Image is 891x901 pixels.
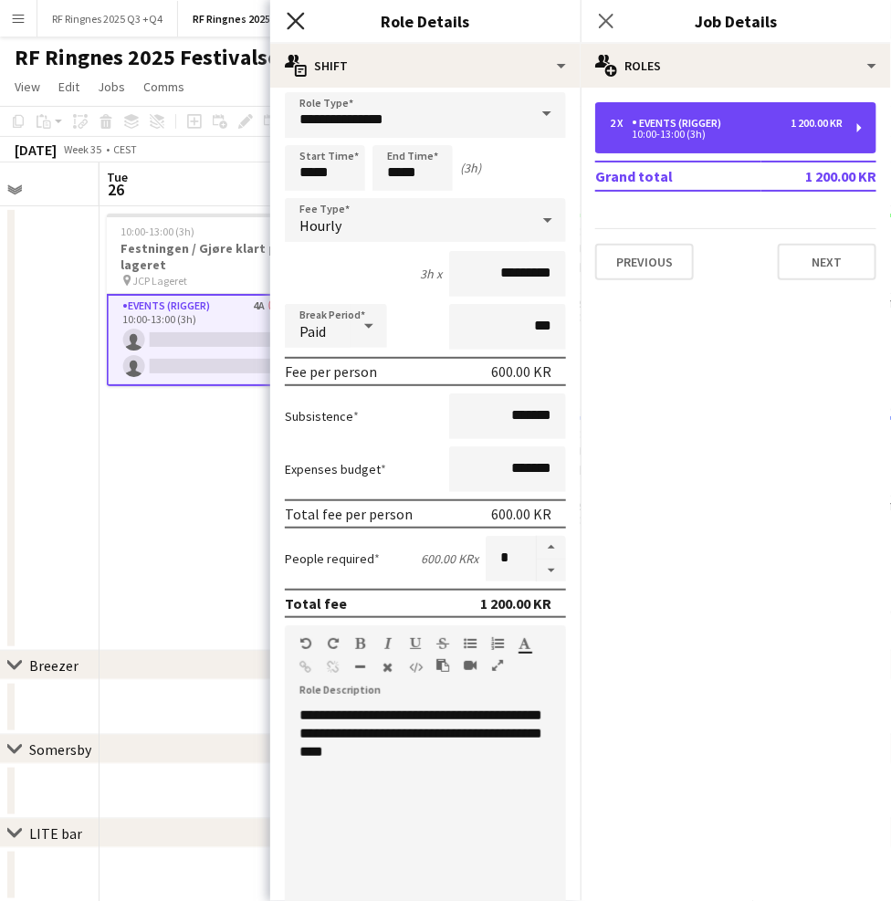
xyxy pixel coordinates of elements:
button: Decrease [537,560,566,582]
span: View [15,79,40,95]
button: Italic [382,636,394,651]
div: Somersby [29,740,91,759]
h3: Festningen / Gjøre klart på lageret [107,240,311,273]
td: Grand total [595,162,761,191]
button: Ordered List [491,636,504,651]
td: 1 200.00 KR [761,162,876,191]
button: Increase [537,536,566,560]
div: 1 200.00 KR [791,117,843,130]
app-card-role: Events (Rigger)4A0/210:00-13:00 (3h) [107,294,311,386]
button: Underline [409,636,422,651]
button: Next [778,244,876,280]
button: Previous [595,244,694,280]
button: Horizontal Line [354,660,367,675]
button: Fullscreen [491,658,504,673]
div: Fee per person [285,362,377,381]
button: RF Ringnes 2025 Festivalsommer [178,1,369,37]
h1: RF Ringnes 2025 Festivalsommer [15,44,338,71]
span: Hourly [299,216,341,235]
a: Jobs [90,75,132,99]
div: 2 x [610,117,632,130]
div: 1 200.00 KR [480,594,551,613]
div: [DATE] [15,141,57,159]
button: Undo [299,636,312,651]
div: Total fee [285,594,347,613]
span: Paid [299,322,326,340]
button: Redo [327,636,340,651]
div: CEST [113,142,137,156]
span: 10:00-13:00 (3h) [121,225,195,238]
a: Comms [136,75,192,99]
a: View [7,75,47,99]
div: 600.00 KR [491,362,551,381]
div: LITE bar [29,824,82,843]
div: (3h) [460,160,481,176]
div: 600.00 KR x [421,550,478,567]
div: 10:00-13:00 (3h) [610,130,843,139]
label: Subsistence [285,408,359,424]
button: Insert video [464,658,477,673]
div: 600.00 KR [491,505,551,523]
button: Paste as plain text [436,658,449,673]
div: 3h x [420,266,442,282]
label: People required [285,550,380,567]
button: Bold [354,636,367,651]
button: Clear Formatting [382,660,394,675]
span: Week 35 [60,142,106,156]
button: Unordered List [464,636,477,651]
span: Jobs [98,79,125,95]
span: JCP Lageret [133,274,188,288]
button: HTML Code [409,660,422,675]
span: 26 [104,179,128,200]
div: Shift [270,44,581,88]
div: Roles [581,44,891,88]
div: Breezer [29,656,79,675]
button: RF Ringnes 2025 Q3 +Q4 [37,1,178,37]
app-job-card: 10:00-13:00 (3h)0/2Festningen / Gjøre klart på lageret JCP Lageret1 RoleEvents (Rigger)4A0/210:00... [107,214,311,386]
label: Expenses budget [285,461,386,477]
button: Text Color [519,636,531,651]
div: Total fee per person [285,505,413,523]
span: Tue [107,169,128,185]
h3: Job Details [581,9,891,33]
span: Comms [143,79,184,95]
h3: Role Details [270,9,581,33]
button: Strikethrough [436,636,449,651]
span: Edit [58,79,79,95]
a: Edit [51,75,87,99]
div: Events (Rigger) [632,117,729,130]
